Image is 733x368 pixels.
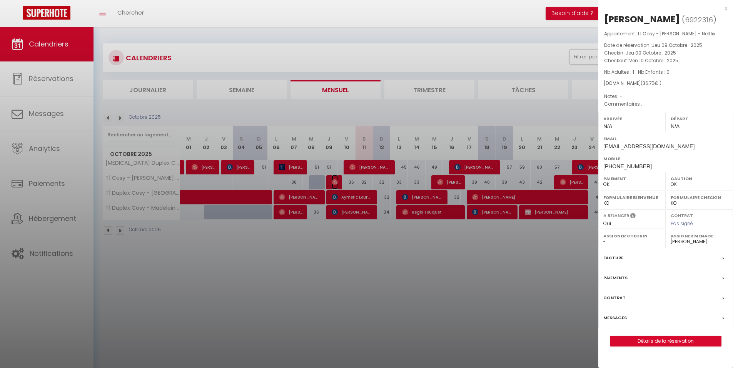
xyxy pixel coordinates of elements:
[610,336,721,346] a: Détails de la réservation
[629,57,678,64] span: Ven 10 Octobre . 2025
[671,194,728,201] label: Formulaire Checkin
[603,163,652,169] span: [PHONE_NUMBER]
[604,80,727,87] div: [DOMAIN_NAME]
[603,143,695,149] span: [EMAIL_ADDRESS][DOMAIN_NAME]
[603,123,612,129] span: N/A
[685,15,713,25] span: 6922316
[604,41,727,49] p: Date de réservation :
[603,194,661,201] label: Formulaire Bienvenue
[637,30,715,37] span: T1 Cosy - [PERSON_NAME] - Netflix
[626,50,676,56] span: Jeu 09 Octobre . 2025
[652,42,702,48] span: Jeu 09 Octobre . 2025
[642,101,645,107] span: -
[603,175,661,182] label: Paiement
[603,155,728,162] label: Mobile
[604,57,727,65] p: Checkout :
[671,123,680,129] span: N/A
[603,294,626,302] label: Contrat
[671,115,728,123] label: Départ
[610,336,721,346] button: Détails de la réservation
[671,175,728,182] label: Caution
[603,274,628,282] label: Paiements
[603,314,627,322] label: Messages
[603,232,661,240] label: Assigner Checkin
[604,13,680,25] div: [PERSON_NAME]
[603,135,728,143] label: Email
[619,93,622,99] span: -
[638,69,670,75] span: Nb Enfants : 0
[671,220,693,227] span: Pas signé
[671,212,693,217] label: Contrat
[603,115,661,123] label: Arrivée
[671,232,728,240] label: Assigner Menage
[604,93,727,100] p: Notes :
[604,30,727,38] p: Appartement :
[603,212,629,219] label: A relancer
[682,14,716,25] span: ( )
[643,80,655,86] span: 36.75
[603,254,623,262] label: Facture
[598,4,727,13] div: x
[630,212,636,221] i: Sélectionner OUI si vous souhaiter envoyer les séquences de messages post-checkout
[604,49,727,57] p: Checkin :
[604,100,727,108] p: Commentaires :
[604,69,670,75] span: Nb Adultes : 1 -
[641,80,661,86] span: ( € )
